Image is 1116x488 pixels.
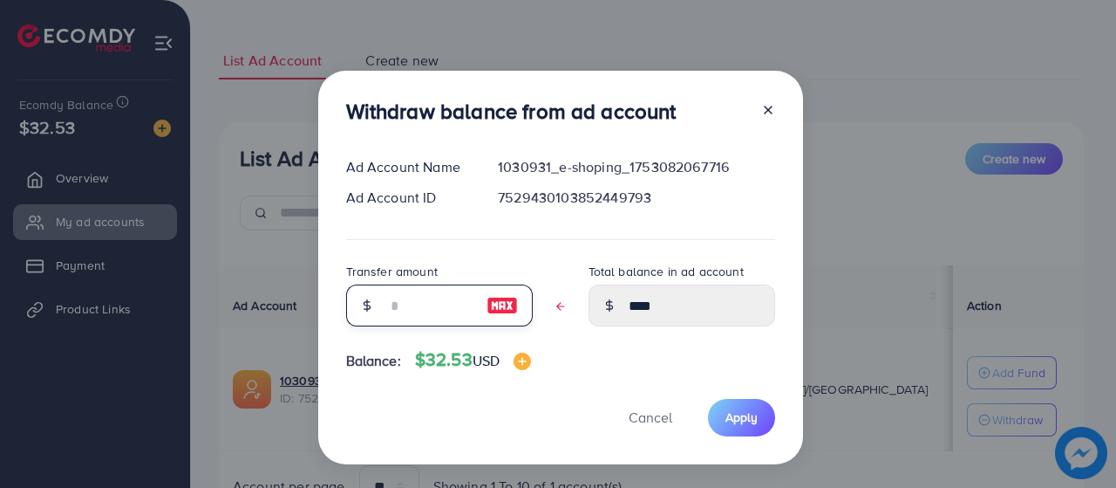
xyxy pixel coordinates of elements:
img: image [487,295,518,316]
h3: Withdraw balance from ad account [346,99,677,124]
button: Apply [708,399,775,436]
span: Balance: [346,351,401,371]
h4: $32.53 [415,349,531,371]
label: Total balance in ad account [589,263,744,280]
span: USD [473,351,500,370]
span: Apply [725,409,758,426]
div: 7529430103852449793 [484,188,788,208]
div: 1030931_e-shoping_1753082067716 [484,157,788,177]
label: Transfer amount [346,263,438,280]
span: Cancel [629,408,672,427]
div: Ad Account Name [332,157,485,177]
div: Ad Account ID [332,188,485,208]
button: Cancel [607,399,694,436]
img: image [514,353,531,370]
